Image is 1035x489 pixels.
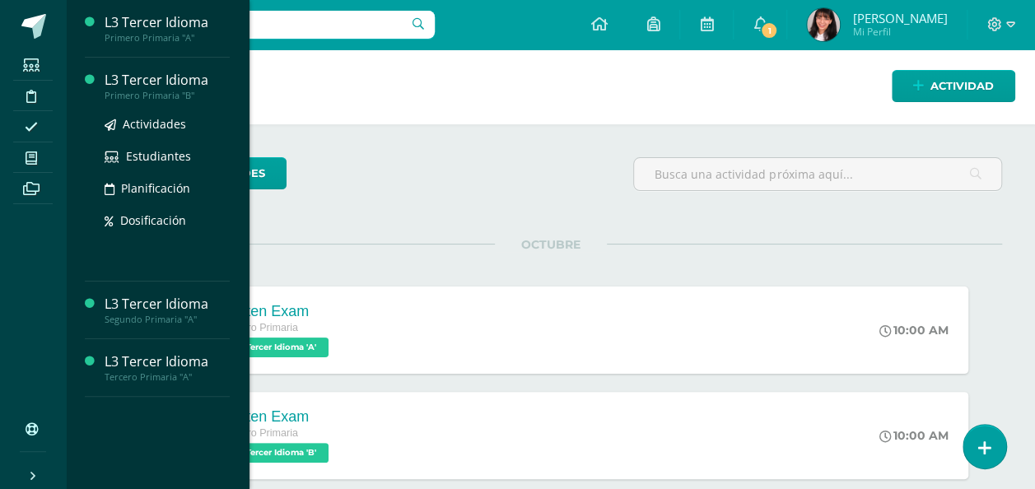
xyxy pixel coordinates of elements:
a: L3 Tercer IdiomaTercero Primaria "A" [105,352,230,383]
span: Actividad [930,71,994,101]
a: Actividad [892,70,1015,102]
span: Dosificación [120,212,186,228]
div: Written Exam [220,303,333,320]
input: Busca un usuario... [77,11,435,39]
div: Written Exam [220,408,333,426]
span: Planificación [121,180,190,196]
span: [PERSON_NAME] [852,10,947,26]
div: Primero Primaria "A" [105,32,230,44]
div: 10:00 AM [879,323,949,338]
h1: Actividades [86,49,1015,124]
span: Mi Perfil [852,25,947,39]
a: L3 Tercer IdiomaSegundo Primaria "A" [105,295,230,325]
div: Primero Primaria "B" [105,90,230,101]
div: L3 Tercer Idioma [105,13,230,32]
input: Busca una actividad próxima aquí... [634,158,1001,190]
a: L3 Tercer IdiomaPrimero Primaria "A" [105,13,230,44]
div: Segundo Primaria "A" [105,314,230,325]
span: Actividades [123,116,186,132]
a: Planificación [105,179,230,198]
span: Estudiantes [126,148,191,164]
div: L3 Tercer Idioma [105,352,230,371]
div: L3 Tercer Idioma [105,71,230,90]
span: Primero Primaria [220,322,297,333]
div: Tercero Primaria "A" [105,371,230,383]
a: Actividades [105,114,230,133]
img: f24f368c0c04a6efa02f0eb874e4cc40.png [807,8,840,41]
span: 1 [760,21,778,40]
a: Dosificación [105,211,230,230]
span: L3 Tercer Idioma 'B' [220,443,329,463]
span: OCTUBRE [495,237,607,252]
div: 10:00 AM [879,428,949,443]
span: Primero Primaria [220,427,297,439]
span: L3 Tercer Idioma 'A' [220,338,329,357]
div: L3 Tercer Idioma [105,295,230,314]
a: L3 Tercer IdiomaPrimero Primaria "B" [105,71,230,101]
a: Estudiantes [105,147,230,165]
